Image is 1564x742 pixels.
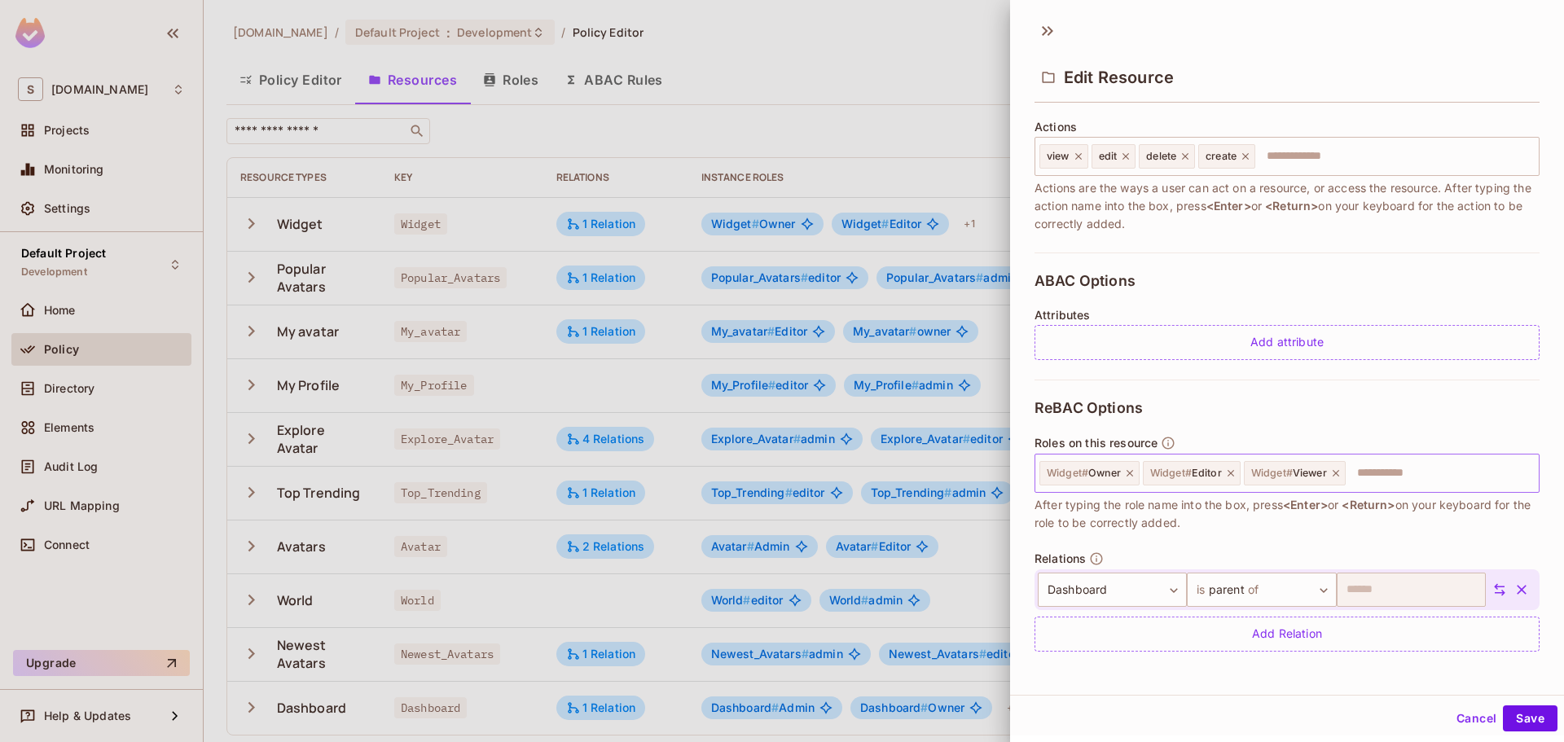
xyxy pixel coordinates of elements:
span: Roles on this resource [1035,437,1158,450]
span: of [1245,577,1259,603]
span: Attributes [1035,309,1091,322]
span: ReBAC Options [1035,400,1143,416]
div: Dashboard [1038,573,1187,607]
span: <Enter> [1206,199,1251,213]
span: create [1206,150,1237,163]
div: delete [1139,144,1195,169]
div: view [1039,144,1088,169]
span: Widget # [1251,467,1293,479]
span: Widget # [1047,467,1088,479]
div: Widget#Viewer [1244,461,1346,485]
div: Widget#Owner [1039,461,1140,485]
span: <Enter> [1283,498,1328,511]
button: Save [1503,705,1557,731]
div: parent [1187,573,1336,607]
div: Widget#Editor [1143,461,1241,485]
button: Cancel [1450,705,1503,731]
span: Viewer [1251,467,1327,480]
div: Add Relation [1035,617,1540,652]
span: Edit Resource [1064,68,1174,87]
span: After typing the role name into the box, press or on your keyboard for the role to be correctly a... [1035,496,1540,532]
span: Relations [1035,552,1086,565]
span: delete [1146,150,1176,163]
span: view [1047,150,1070,163]
span: Actions [1035,121,1077,134]
span: Editor [1150,467,1222,480]
span: Actions are the ways a user can act on a resource, or access the resource. After typing the actio... [1035,179,1540,233]
span: is [1197,577,1208,603]
div: edit [1092,144,1136,169]
div: create [1198,144,1255,169]
span: ABAC Options [1035,273,1136,289]
span: Widget # [1150,467,1192,479]
span: <Return> [1265,199,1318,213]
span: edit [1099,150,1118,163]
div: Add attribute [1035,325,1540,360]
span: Owner [1047,467,1121,480]
span: <Return> [1342,498,1395,511]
